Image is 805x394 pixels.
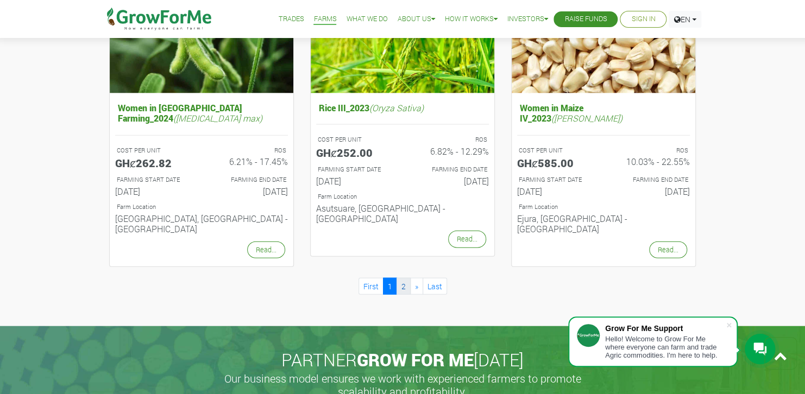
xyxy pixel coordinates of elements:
p: FARMING END DATE [613,175,688,185]
span: » [415,281,418,291]
a: Raise Funds [564,14,607,25]
div: Hello! Welcome to Grow For Me where everyone can farm and trade Agric commodities. I'm here to help. [605,335,726,359]
i: ([MEDICAL_DATA] max) [173,112,262,124]
a: About Us [397,14,435,25]
p: ROS [211,146,286,155]
h5: Women in Maize IV_2023 [517,100,690,126]
a: Farms [313,14,336,25]
h6: [GEOGRAPHIC_DATA], [GEOGRAPHIC_DATA] - [GEOGRAPHIC_DATA] [115,213,288,234]
a: EN [669,11,701,28]
h6: [DATE] [612,186,690,196]
h5: Rice III_2023 [316,100,489,116]
nav: Page Navigation [109,278,696,295]
a: First [359,278,383,295]
a: Sign In [631,14,655,25]
p: ROS [412,135,487,144]
i: ([PERSON_NAME]) [551,112,622,124]
p: Location of Farm [519,202,688,212]
h6: [DATE] [115,186,193,196]
h6: 6.82% - 12.29% [411,146,489,156]
p: FARMING START DATE [117,175,192,185]
h6: 10.03% - 22.55% [612,156,690,167]
h2: PARTNER [DATE] [105,349,700,370]
p: FARMING START DATE [519,175,594,185]
div: Grow For Me Support [605,324,726,333]
h6: Ejura, [GEOGRAPHIC_DATA] - [GEOGRAPHIC_DATA] [517,213,690,234]
a: 2 [397,278,411,295]
p: Location of Farm [318,192,487,201]
h5: GHȼ262.82 [115,156,193,169]
p: COST PER UNIT [117,146,192,155]
h6: [DATE] [411,176,489,186]
span: GROW FOR ME [357,348,474,371]
a: Trades [278,14,304,25]
h6: [DATE] [210,186,288,196]
p: COST PER UNIT [519,146,594,155]
a: Last [423,278,447,295]
a: Read... [247,242,285,258]
h5: Women in [GEOGRAPHIC_DATA] Farming_2024 [115,100,288,126]
h5: GHȼ252.00 [316,146,394,159]
h6: Asutsuare, [GEOGRAPHIC_DATA] - [GEOGRAPHIC_DATA] [316,203,489,224]
a: How it Works [444,14,497,25]
p: FARMING END DATE [211,175,286,185]
h5: GHȼ585.00 [517,156,595,169]
a: Read... [649,242,687,258]
p: COST PER UNIT [318,135,393,144]
a: Read... [448,231,486,247]
h6: [DATE] [316,176,394,186]
p: ROS [613,146,688,155]
h6: [DATE] [517,186,595,196]
p: Location of Farm [117,202,286,212]
a: 1 [383,278,397,295]
p: FARMING START DATE [318,165,393,174]
h6: 6.21% - 17.45% [210,156,288,167]
a: What We Do [346,14,387,25]
a: Investors [507,14,548,25]
p: FARMING END DATE [412,165,487,174]
i: (Oryza Sativa) [369,102,424,113]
